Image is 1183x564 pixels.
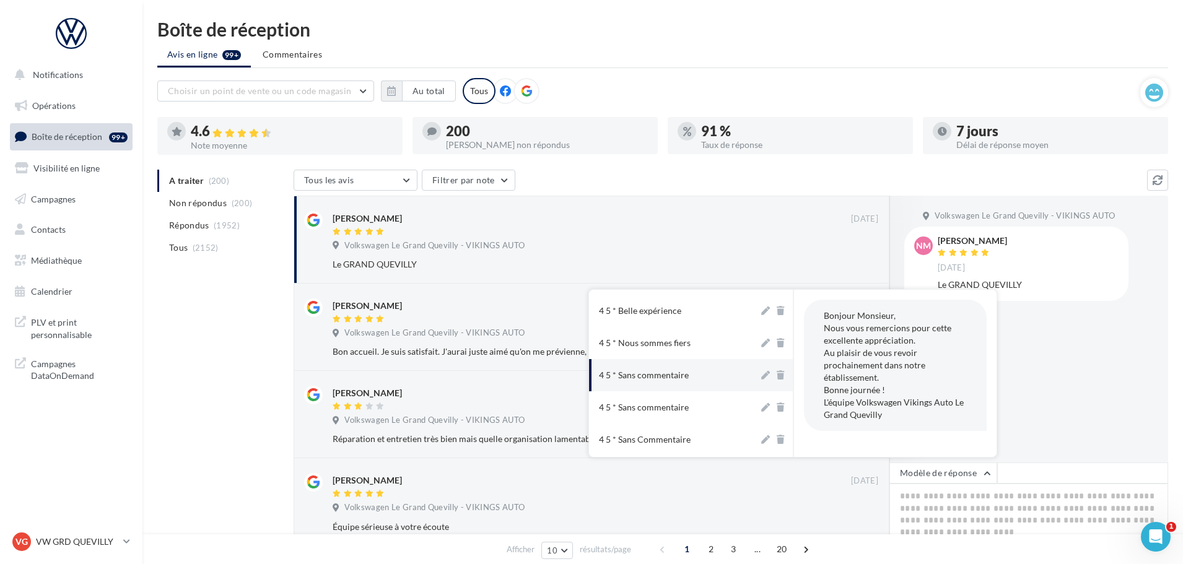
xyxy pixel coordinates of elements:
span: NM [916,240,931,252]
span: Contacts [31,224,66,235]
span: résultats/page [580,544,631,555]
div: [PERSON_NAME] [333,474,402,487]
a: Opérations [7,93,135,119]
span: (200) [232,198,253,208]
div: Le GRAND QUEVILLY [938,279,1119,291]
span: Afficher [507,544,535,555]
div: 4 5 * Sans commentaire [599,369,689,381]
button: Au total [381,80,456,102]
span: Choisir un point de vente ou un code magasin [168,85,351,96]
div: Tous [463,78,495,104]
p: VW GRD QUEVILLY [36,536,118,548]
div: 200 [446,124,648,138]
div: [PERSON_NAME] [333,387,402,399]
span: Notifications [33,69,83,80]
div: Boîte de réception [157,20,1168,38]
div: 4 5 * Nous sommes fiers [599,337,691,349]
span: Médiathèque [31,255,82,266]
a: Contacts [7,217,135,243]
div: [PERSON_NAME] [938,236,1007,245]
span: [DATE] [851,475,878,487]
div: Délai de réponse moyen [956,141,1158,149]
div: 91 % [701,124,903,138]
div: [PERSON_NAME] non répondus [446,141,648,149]
span: Volkswagen Le Grand Quevilly - VIKINGS AUTO [344,502,525,513]
button: Choisir un point de vente ou un code magasin [157,80,374,102]
span: Visibilité en ligne [33,163,100,173]
iframe: Intercom live chat [1141,522,1171,552]
span: 2 [701,539,721,559]
div: 4 5 * Belle expérience [599,305,681,317]
div: Équipe sérieuse à votre écoute [333,521,798,533]
a: Calendrier [7,279,135,305]
button: Filtrer par note [422,170,515,191]
div: 7 jours [956,124,1158,138]
span: Boîte de réception [32,131,102,142]
button: 4 5 * Sans Commentaire [589,423,759,456]
a: VG VW GRD QUEVILLY [10,530,133,553]
button: Au total [402,80,456,102]
span: (1952) [214,220,240,230]
span: [DATE] [851,214,878,225]
button: 4 5 * Nous sommes fiers [589,327,759,359]
span: PLV et print personnalisable [31,314,128,341]
button: Modèle de réponse [889,462,997,484]
span: 20 [772,539,792,559]
span: Campagnes DataOnDemand [31,355,128,382]
span: 1 [1166,522,1176,532]
div: 4 5 * Sans Commentaire [599,433,691,446]
a: Campagnes [7,186,135,212]
span: Calendrier [31,286,72,297]
a: Boîte de réception99+ [7,123,135,150]
div: Réparation et entretien très bien mais quelle organisation lamentable ! Un personnel absent pour ... [333,433,798,445]
button: Notifications [7,62,130,88]
div: Le GRAND QUEVILLY [333,258,798,271]
span: [DATE] [938,262,965,274]
span: 10 [547,545,557,555]
span: Campagnes [31,193,76,204]
button: 4 5 * Belle expérience [589,295,759,327]
div: Taux de réponse [701,141,903,149]
button: Tous les avis [294,170,417,191]
span: ... [748,539,767,559]
span: VG [15,536,28,548]
button: 10 [541,542,573,559]
a: PLV et print personnalisable [7,309,135,345]
a: Médiathèque [7,248,135,274]
span: Commentaires [263,48,322,61]
span: Répondus [169,219,209,232]
span: (2152) [193,243,219,253]
div: Note moyenne [191,141,393,150]
span: Non répondus [169,197,227,209]
span: Bonjour Monsieur, Nous vous remercions pour cette excellente appréciation. Au plaisir de vous rev... [824,310,964,420]
span: Volkswagen Le Grand Quevilly - VIKINGS AUTO [935,210,1115,222]
span: Volkswagen Le Grand Quevilly - VIKINGS AUTO [344,415,525,426]
button: 4 5 * Sans commentaire [589,391,759,423]
span: Tous [169,241,188,254]
div: [PERSON_NAME] [333,212,402,225]
div: 4.6 [191,124,393,139]
div: [PERSON_NAME] [333,300,402,312]
span: Volkswagen Le Grand Quevilly - VIKINGS AUTO [344,328,525,339]
span: Opérations [32,100,76,111]
span: Tous les avis [304,175,354,185]
a: Visibilité en ligne [7,155,135,181]
div: Bon accueil. Je suis satisfait. J'aurai juste aimé qu'on me prévienne, avant que je me déplace po... [333,345,798,358]
span: 3 [723,539,743,559]
a: Campagnes DataOnDemand [7,350,135,387]
div: 99+ [109,132,128,142]
span: 1 [677,539,697,559]
div: 4 5 * Sans commentaire [599,401,689,414]
span: Volkswagen Le Grand Quevilly - VIKINGS AUTO [344,240,525,251]
button: 4 5 * Sans commentaire [589,359,759,391]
